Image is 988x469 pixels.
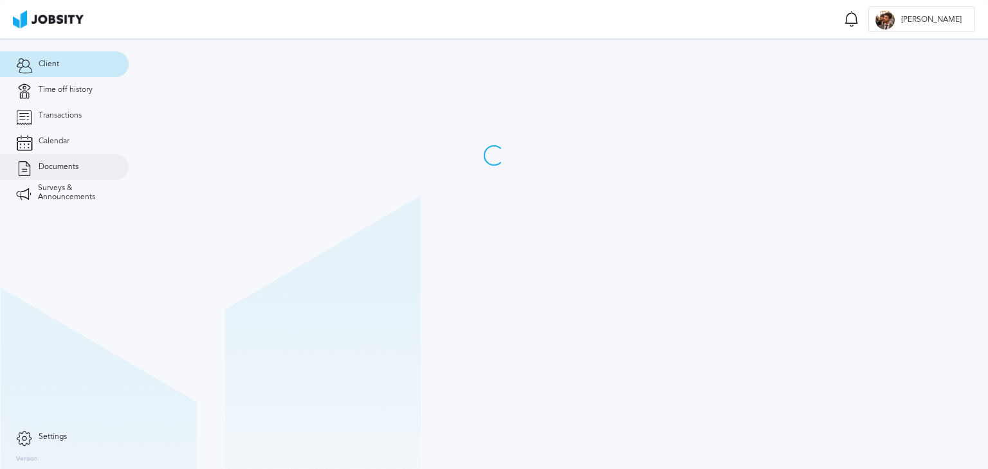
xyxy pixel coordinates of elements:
div: F [875,10,895,30]
span: [PERSON_NAME] [895,15,968,24]
span: Documents [39,163,78,172]
span: Settings [39,432,67,441]
button: F[PERSON_NAME] [868,6,975,32]
span: Client [39,60,59,69]
span: Calendar [39,137,69,146]
label: Version: [16,456,40,463]
span: Time off history [39,85,93,94]
img: ab4bad089aa723f57921c736e9817d99.png [13,10,84,28]
span: Surveys & Announcements [38,184,113,202]
span: Transactions [39,111,82,120]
